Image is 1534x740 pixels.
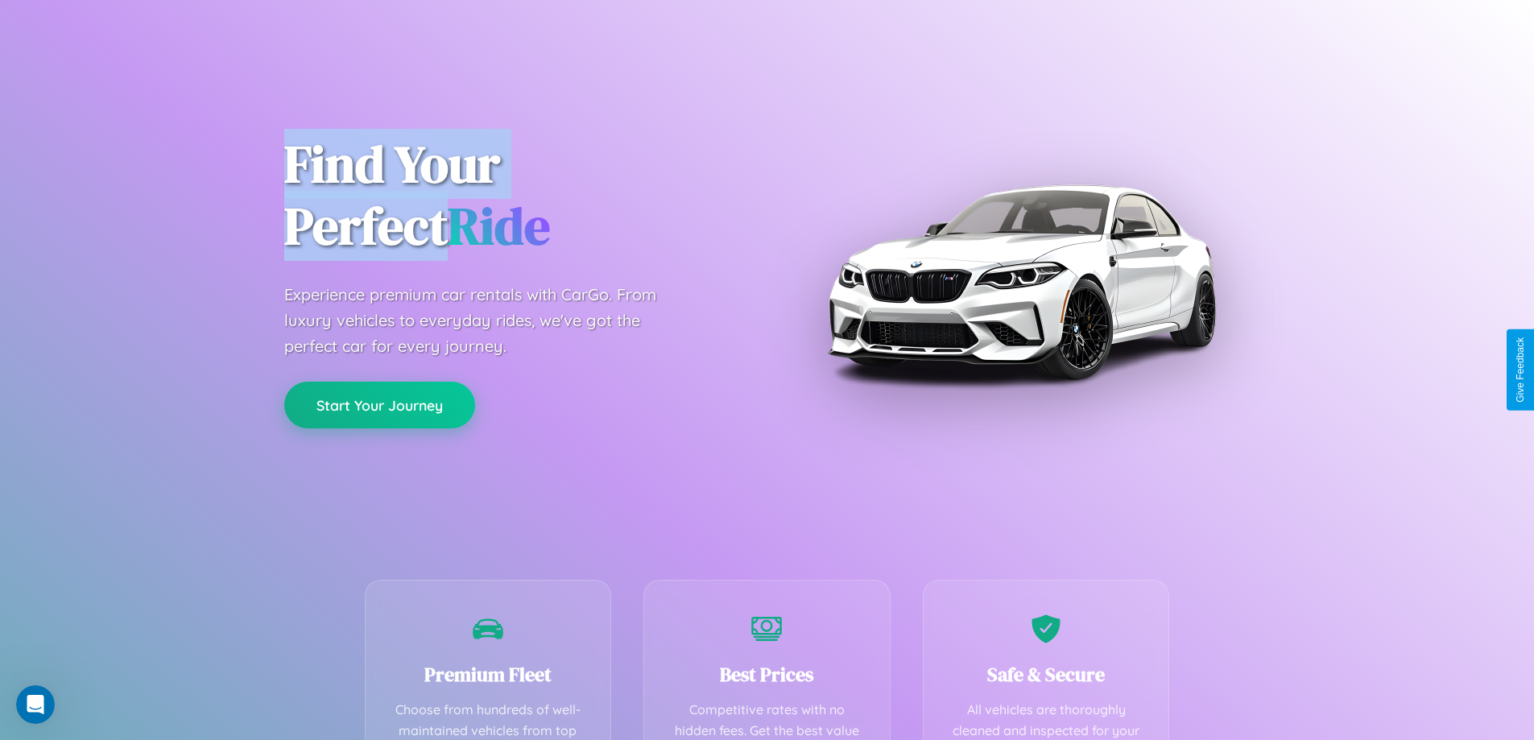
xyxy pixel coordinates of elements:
button: Start Your Journey [284,382,475,428]
img: Premium BMW car rental vehicle [820,81,1222,483]
p: Experience premium car rentals with CarGo. From luxury vehicles to everyday rides, we've got the ... [284,282,687,359]
h3: Best Prices [668,661,866,688]
div: Give Feedback [1515,337,1526,403]
h1: Find Your Perfect [284,134,743,258]
iframe: Intercom live chat [16,685,55,724]
h3: Premium Fleet [390,661,587,688]
h3: Safe & Secure [948,661,1145,688]
span: Ride [448,191,550,261]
